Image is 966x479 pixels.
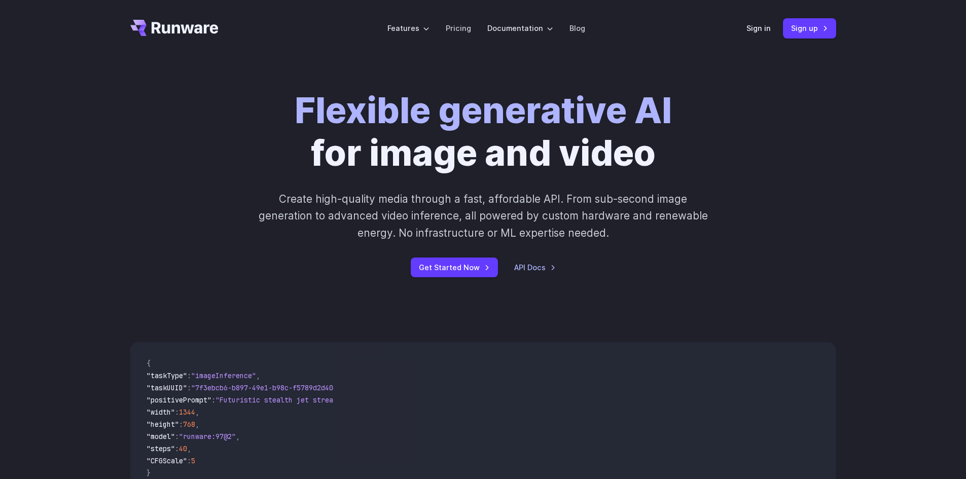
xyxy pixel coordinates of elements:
span: "width" [147,408,175,417]
label: Documentation [487,22,553,34]
span: "CFGScale" [147,456,187,465]
p: Create high-quality media through a fast, affordable API. From sub-second image generation to adv... [257,191,709,241]
label: Features [387,22,430,34]
span: : [175,408,179,417]
span: : [179,420,183,429]
span: , [256,371,260,380]
span: , [195,408,199,417]
span: "Futuristic stealth jet streaking through a neon-lit cityscape with glowing purple exhaust" [216,395,585,404]
span: "7f3ebcb6-b897-49e1-b98c-f5789d2d40d7" [191,383,345,392]
span: "taskUUID" [147,383,187,392]
span: : [187,456,191,465]
span: , [195,420,199,429]
span: : [211,395,216,404]
a: Sign in [746,22,771,34]
span: } [147,468,151,477]
span: 5 [191,456,195,465]
span: : [175,432,179,441]
span: : [175,444,179,453]
span: "height" [147,420,179,429]
a: Get Started Now [411,257,498,277]
span: "runware:97@2" [179,432,236,441]
span: "positivePrompt" [147,395,211,404]
a: Go to / [130,20,219,36]
span: : [187,383,191,392]
span: { [147,359,151,368]
a: API Docs [514,262,556,273]
span: , [236,432,240,441]
h1: for image and video [295,89,672,174]
span: 768 [183,420,195,429]
span: "model" [147,432,175,441]
span: : [187,371,191,380]
a: Blog [569,22,585,34]
span: "taskType" [147,371,187,380]
span: 40 [179,444,187,453]
span: , [187,444,191,453]
span: "imageInference" [191,371,256,380]
a: Pricing [446,22,471,34]
a: Sign up [783,18,836,38]
span: "steps" [147,444,175,453]
span: 1344 [179,408,195,417]
strong: Flexible generative AI [295,89,672,132]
